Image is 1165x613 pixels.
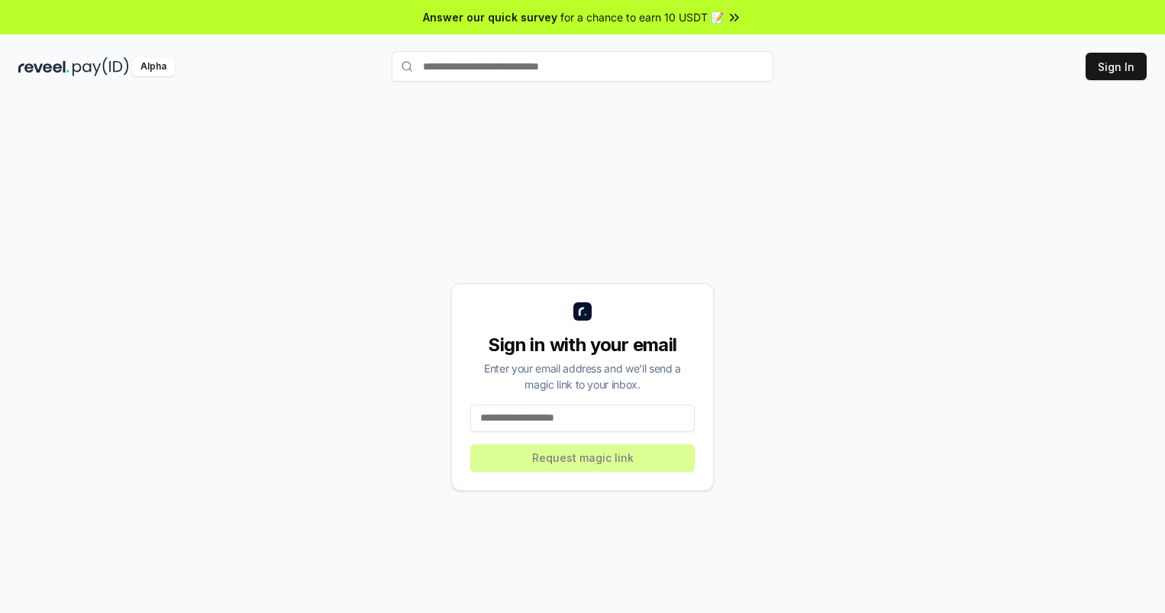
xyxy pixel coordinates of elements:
span: Answer our quick survey [423,9,557,25]
img: pay_id [73,57,129,76]
span: for a chance to earn 10 USDT 📝 [560,9,724,25]
button: Sign In [1086,53,1147,80]
div: Alpha [132,57,175,76]
img: logo_small [573,302,592,321]
img: reveel_dark [18,57,69,76]
div: Sign in with your email [470,333,695,357]
div: Enter your email address and we’ll send a magic link to your inbox. [470,360,695,392]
